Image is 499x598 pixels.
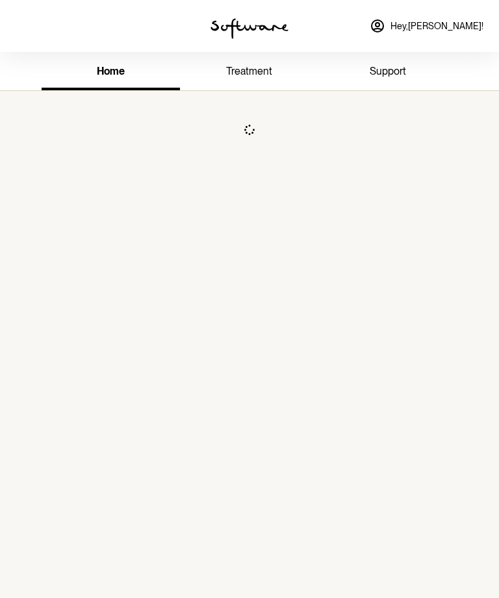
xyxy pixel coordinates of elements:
[370,65,406,77] span: support
[97,65,125,77] span: home
[362,10,491,42] a: Hey,[PERSON_NAME]!
[180,55,318,90] a: treatment
[42,55,180,90] a: home
[319,55,457,90] a: support
[390,21,483,32] span: Hey, [PERSON_NAME] !
[226,65,272,77] span: treatment
[211,18,288,39] img: software logo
